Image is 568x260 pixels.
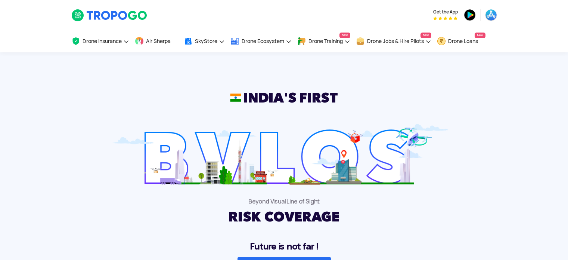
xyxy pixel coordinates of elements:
span: Get the App [433,9,458,15]
span: New [475,33,485,38]
a: Drone LoansNew [437,30,485,52]
a: Drone TrainingNew [297,30,350,52]
span: New [339,33,350,38]
img: TropoGo Logo [71,9,148,22]
p: Beyond Visual Line of Sight [113,195,455,208]
img: ic_appstore.png [485,9,497,21]
h5: Future is not far ! [113,240,455,253]
a: SkyStore [184,30,225,52]
img: ic_bvlos%20bg.png [108,121,460,191]
h2: INDIA'S FIRST [230,84,338,111]
a: Drone Insurance [71,30,129,52]
span: SkyStore [195,38,217,44]
a: Air Sherpa [135,30,178,52]
span: Drone Ecosystem [242,38,284,44]
span: Drone Jobs & Hire Pilots [367,38,424,44]
a: Drone Ecosystem [230,30,292,52]
a: Drone Jobs & Hire PilotsNew [356,30,431,52]
span: New [420,33,431,38]
img: App Raking [433,16,457,20]
span: Drone Loans [448,38,478,44]
span: Air Sherpa [146,38,171,44]
span: Drone Training [308,38,343,44]
img: ic_playstore.png [464,9,476,21]
span: Drone Insurance [83,38,122,44]
h2: RISK COVERAGE [229,203,339,230]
